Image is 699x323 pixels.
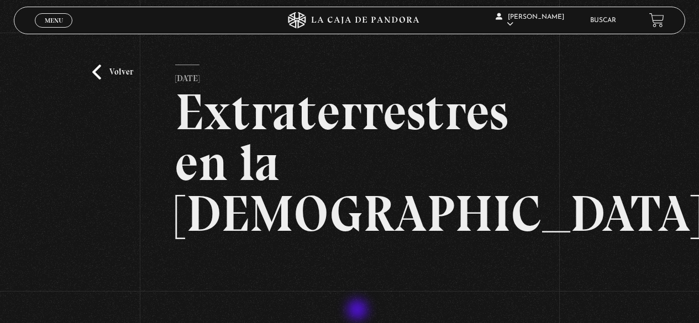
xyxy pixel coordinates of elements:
span: Cerrar [41,26,67,34]
span: [PERSON_NAME] [496,14,564,28]
a: Volver [92,65,133,80]
h2: Extraterrestres en la [DEMOGRAPHIC_DATA] [175,87,524,239]
a: Buscar [590,17,616,24]
a: View your shopping cart [649,13,664,28]
span: Menu [45,17,63,24]
p: [DATE] [175,65,199,87]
